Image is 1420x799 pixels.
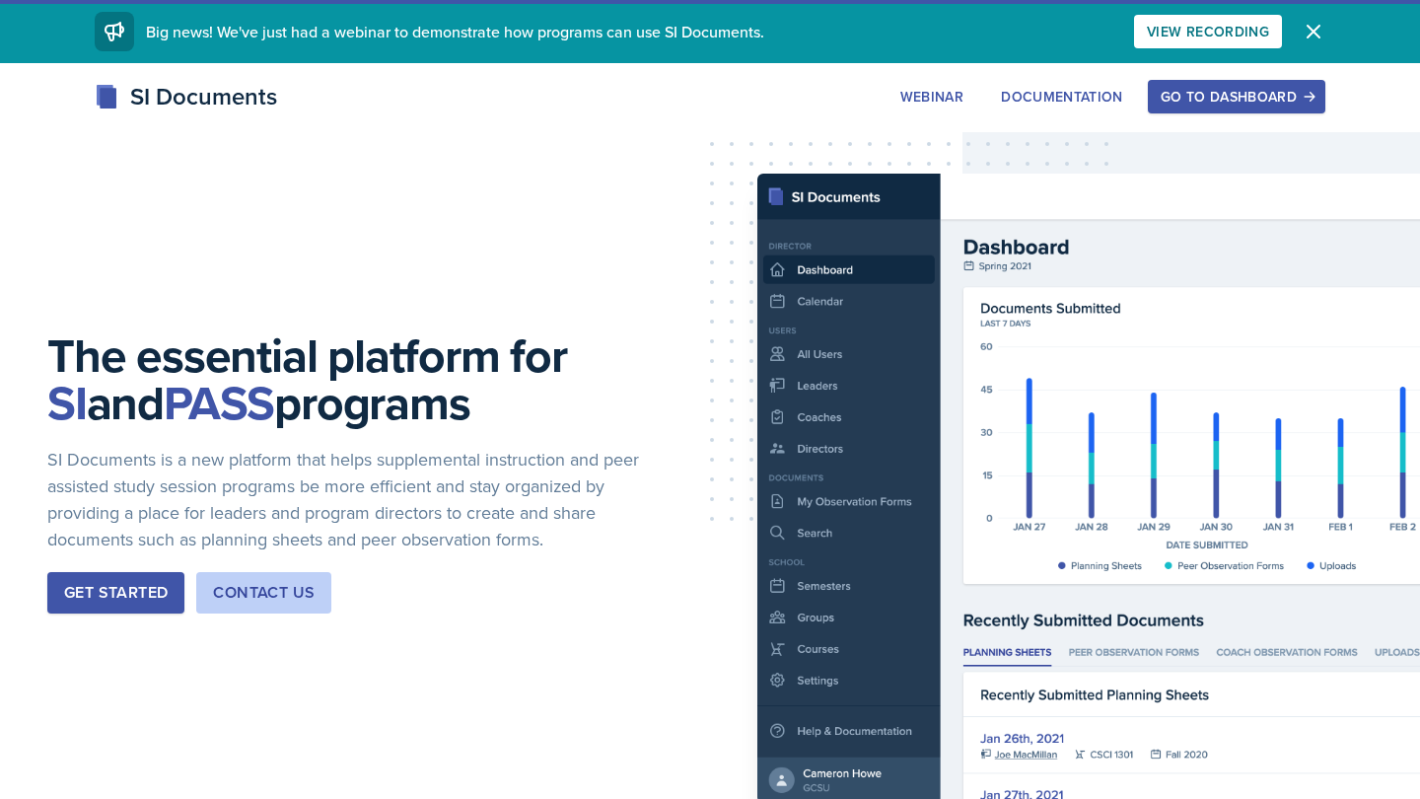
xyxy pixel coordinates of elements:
[988,80,1136,113] button: Documentation
[1148,80,1325,113] button: Go to Dashboard
[1161,89,1313,105] div: Go to Dashboard
[47,572,184,614] button: Get Started
[196,572,331,614] button: Contact Us
[64,581,168,605] div: Get Started
[900,89,963,105] div: Webinar
[146,21,764,42] span: Big news! We've just had a webinar to demonstrate how programs can use SI Documents.
[95,79,277,114] div: SI Documents
[1001,89,1123,105] div: Documentation
[1147,24,1269,39] div: View Recording
[1134,15,1282,48] button: View Recording
[213,581,315,605] div: Contact Us
[887,80,976,113] button: Webinar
